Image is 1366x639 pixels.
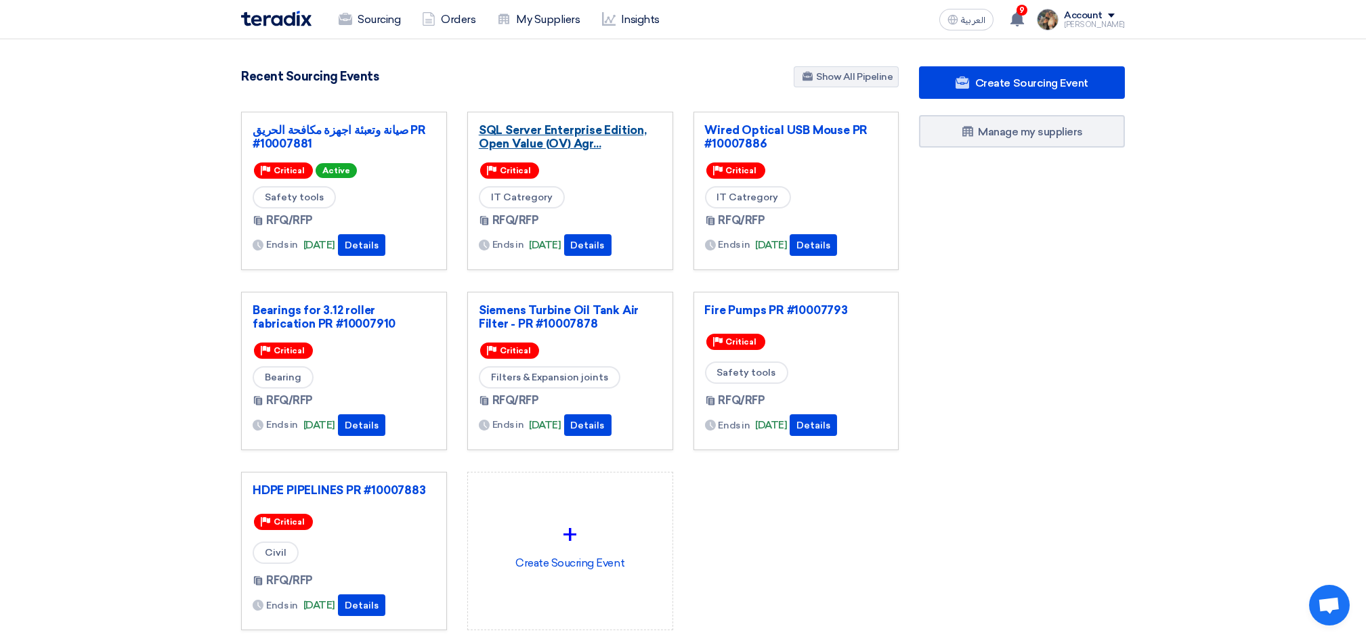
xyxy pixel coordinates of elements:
img: Teradix logo [241,11,312,26]
a: Fire Pumps PR #10007793 [705,303,888,317]
a: HDPE PIPELINES PR #10007883 [253,483,435,497]
div: [PERSON_NAME] [1064,21,1125,28]
span: العربية [961,16,985,25]
span: Safety tools [253,186,336,208]
span: Create Sourcing Event [975,76,1088,89]
span: Ends in [266,418,298,432]
a: صيانة وتعبئة اجهزة مكافحة الحريق PR #10007881 [253,123,435,150]
span: Ends in [266,238,298,252]
span: Ends in [266,598,298,613]
span: Ends in [719,238,750,252]
span: Critical [500,166,531,175]
span: Ends in [492,238,524,252]
a: Orders [411,5,486,35]
span: Critical [726,166,757,175]
button: Details [338,414,385,436]
span: Critical [274,346,305,355]
span: RFQ/RFP [719,393,765,409]
span: [DATE] [303,418,335,433]
h4: Recent Sourcing Events [241,69,379,84]
span: Critical [500,346,531,355]
button: Details [338,594,385,616]
span: RFQ/RFP [266,573,313,589]
div: Create Soucring Event [479,483,662,602]
button: Details [790,414,837,436]
button: Details [564,414,612,436]
a: Manage my suppliers [919,115,1125,148]
button: العربية [939,9,994,30]
a: Show All Pipeline [794,66,899,87]
span: RFQ/RFP [266,213,313,229]
button: Details [338,234,385,256]
div: Open chat [1309,585,1350,625]
a: My Suppliers [486,5,591,35]
a: Sourcing [328,5,411,35]
span: [DATE] [755,418,787,433]
span: Ends in [719,418,750,433]
span: Critical [274,166,305,175]
a: Insights [591,5,670,35]
span: 9 [1017,5,1027,16]
span: [DATE] [303,598,335,613]
span: [DATE] [529,418,561,433]
span: Ends in [492,418,524,432]
span: RFQ/RFP [266,393,313,409]
span: [DATE] [303,238,335,253]
span: IT Catregory [479,186,565,208]
span: Active [316,163,357,178]
span: [DATE] [529,238,561,253]
a: Bearings for 3.12 roller fabrication PR #10007910 [253,303,435,330]
div: + [479,514,662,555]
span: Critical [274,517,305,527]
a: SQL Server Enterprise Edition, Open Value (OV) Agr... [479,123,662,150]
span: Filters & Expansion joints [479,366,620,389]
span: Bearing [253,366,314,389]
span: [DATE] [755,238,787,253]
span: RFQ/RFP [492,393,539,409]
span: IT Catregory [705,186,791,208]
span: Safety tools [705,361,788,384]
span: Critical [726,337,757,347]
a: Siemens Turbine Oil Tank Air Filter - PR #10007878 [479,303,662,330]
div: Account [1064,10,1103,22]
a: Wired Optical USB Mouse PR #10007886 [705,123,888,150]
button: Details [790,234,837,256]
span: RFQ/RFP [719,213,765,229]
span: RFQ/RFP [492,213,539,229]
span: Civil [253,542,299,564]
button: Details [564,234,612,256]
img: file_1710751448746.jpg [1037,9,1059,30]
